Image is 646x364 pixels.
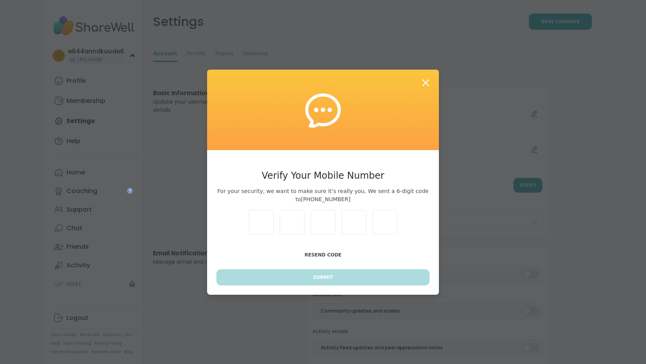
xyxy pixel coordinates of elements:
[127,188,133,194] iframe: Spotlight
[304,252,342,258] span: Resend Code
[313,274,333,281] span: Submit
[216,169,430,183] h3: Verify Your Mobile Number
[216,247,430,263] button: Resend Code
[216,187,430,203] span: For your security, we want to make sure it’s really you. We sent a 6-digit code to [PHONE_NUMBER]
[216,269,430,285] button: Submit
